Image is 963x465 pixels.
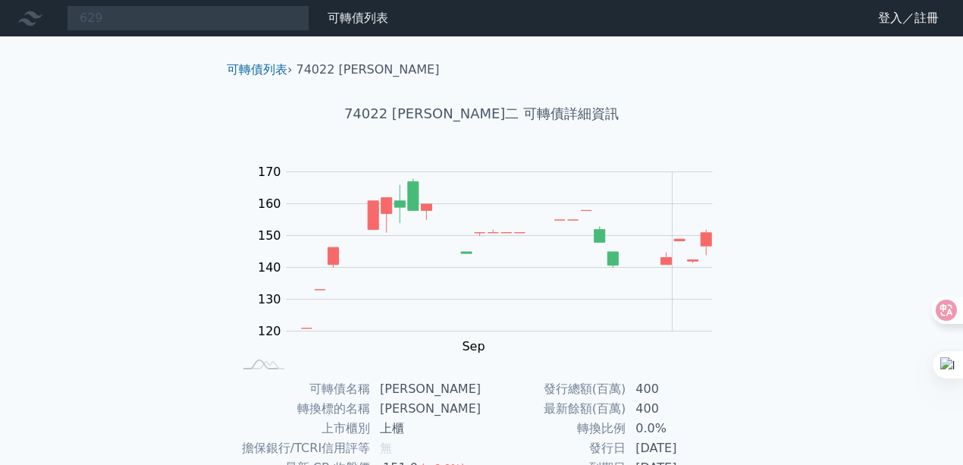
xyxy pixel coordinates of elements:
[371,419,482,438] td: 上櫃
[482,379,626,399] td: 發行總額(百萬)
[250,165,736,353] g: Chart
[227,62,287,77] a: 可轉債列表
[233,438,371,458] td: 擔保銀行/TCRI信用評等
[371,379,482,399] td: [PERSON_NAME]
[866,6,951,30] a: 登入／註冊
[328,11,388,25] a: 可轉債列表
[233,379,371,399] td: 可轉債名稱
[258,292,281,306] tspan: 130
[258,324,281,338] tspan: 120
[462,339,485,353] tspan: Sep
[626,399,730,419] td: 400
[258,165,281,179] tspan: 170
[67,5,309,31] input: 搜尋可轉債 代號／名稱
[482,438,626,458] td: 發行日
[258,260,281,275] tspan: 140
[371,399,482,419] td: [PERSON_NAME]
[482,419,626,438] td: 轉換比例
[482,399,626,419] td: 最新餘額(百萬)
[227,61,292,79] li: ›
[380,441,392,455] span: 無
[626,419,730,438] td: 0.0%
[215,103,748,124] h1: 74022 [PERSON_NAME]二 可轉債詳細資訊
[233,399,371,419] td: 轉換標的名稱
[296,61,440,79] li: 74022 [PERSON_NAME]
[258,196,281,211] tspan: 160
[301,178,711,328] g: Series
[258,228,281,243] tspan: 150
[626,438,730,458] td: [DATE]
[233,419,371,438] td: 上市櫃別
[626,379,730,399] td: 400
